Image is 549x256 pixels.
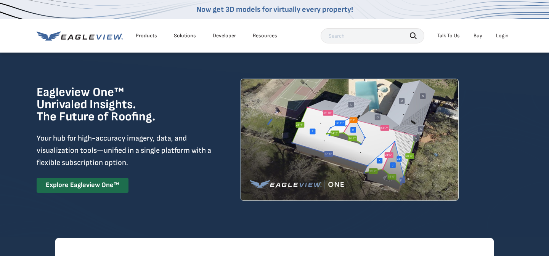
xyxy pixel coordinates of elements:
p: Your hub for high-accuracy imagery, data, and visualization tools—unified in a single platform wi... [37,132,213,169]
div: Products [136,32,157,39]
div: Solutions [174,32,196,39]
div: Resources [253,32,277,39]
div: Login [496,32,509,39]
a: Explore Eagleview One™ [37,178,128,193]
div: Talk To Us [437,32,460,39]
input: Search [321,28,424,43]
h1: Eagleview One™ Unrivaled Insights. The Future of Roofing. [37,86,194,123]
a: Now get 3D models for virtually every property! [196,5,353,14]
a: Buy [474,32,482,39]
a: Developer [213,32,236,39]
